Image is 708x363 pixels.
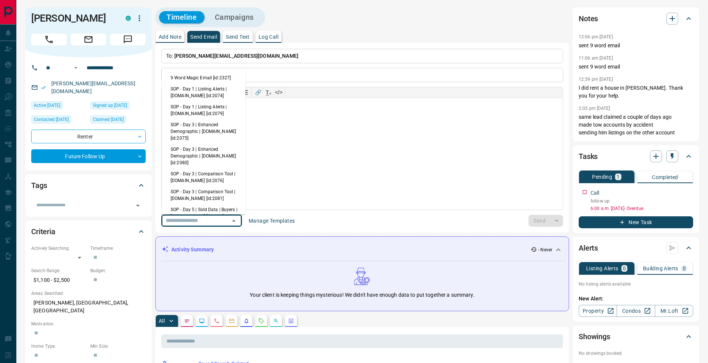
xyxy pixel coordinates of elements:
[31,226,55,238] h2: Criteria
[617,174,620,179] p: 1
[31,101,87,112] div: Thu Dec 07 2023
[579,331,610,343] h2: Showings
[133,200,143,211] button: Open
[162,243,563,257] div: Activity Summary- Never
[579,147,693,165] div: Tasks
[258,318,264,324] svg: Requests
[683,266,686,271] p: 0
[159,34,181,39] p: Add Note
[71,34,106,45] span: Email
[199,318,205,324] svg: Lead Browsing Activity
[174,53,298,59] span: [PERSON_NAME][EMAIL_ADDRESS][DOMAIN_NAME]
[31,274,87,286] p: $1,100 - $2,500
[591,205,693,212] p: 6:00 a.m. [DATE] - Overdue
[579,10,693,28] div: Notes
[171,246,214,254] p: Activity Summary
[90,115,146,126] div: Mon Dec 11 2023
[184,318,190,324] svg: Notes
[579,77,613,82] p: 12:59 pm [DATE]
[579,350,693,357] p: No showings booked
[214,318,220,324] svg: Calls
[579,106,610,111] p: 2:05 pm [DATE]
[579,55,613,61] p: 11:06 am [DATE]
[288,318,294,324] svg: Agent Actions
[579,13,598,25] h2: Notes
[586,266,618,271] p: Listing Alerts
[579,42,693,50] p: sent 9 word email
[31,267,87,274] p: Search Range:
[31,34,67,45] span: Call
[243,318,249,324] svg: Listing Alerts
[93,116,124,123] span: Claimed [DATE]
[34,116,69,123] span: Contacted [DATE]
[579,150,598,162] h2: Tasks
[190,34,217,39] p: Send Email
[274,87,284,98] button: </>
[51,80,135,94] a: [PERSON_NAME][EMAIL_ADDRESS][DOMAIN_NAME]
[579,84,693,100] p: I did rent a house in [PERSON_NAME]. Thank you for your help.
[31,245,87,252] p: Actively Searching:
[41,85,46,90] svg: Email Verified
[162,144,245,168] li: SOP - Day 3 | Enhanced Demographic | [DOMAIN_NAME] [id:2080]
[652,175,678,180] p: Completed
[31,149,146,163] div: Future Follow Up
[229,216,239,226] button: Close
[538,246,552,253] p: - Never
[126,16,131,21] div: condos.ca
[579,295,693,303] p: New Alert:
[34,102,60,109] span: Active [DATE]
[31,115,87,126] div: Wed Jun 18 2025
[579,281,693,287] p: No listing alerts available
[110,34,146,45] span: Message
[162,83,245,101] li: SOP - Day 1 | Listing Alerts | [DOMAIN_NAME] [id:2074]
[591,198,693,204] p: follow up
[207,11,261,23] button: Campaigns
[159,318,165,324] p: All
[31,321,146,327] p: Motivation:
[161,49,563,63] p: To:
[253,87,263,98] button: 🔗
[162,168,245,186] li: SOP - Day 3 | Comparison Tool | [DOMAIN_NAME] [id:2076]
[643,266,678,271] p: Building Alerts
[159,11,204,23] button: Timeline
[579,63,693,71] p: sent 9 word email
[250,291,474,299] p: Your client is keeping things mysterious! We didn't have enough data to put together a summary.
[31,179,47,191] h2: Tags
[90,267,146,274] p: Budget:
[31,290,146,297] p: Areas Searched:
[93,102,127,109] span: Signed up [DATE]
[591,189,599,197] p: Call
[90,101,146,112] div: Thu Dec 07 2023
[263,87,274,98] button: T̲ₓ
[31,130,146,143] div: Renter
[90,343,146,350] p: Min Size:
[226,34,250,39] p: Send Text
[31,343,87,350] p: Home Type:
[162,204,245,222] li: SOP - Day 5 | Sold Data | Buyers | [DOMAIN_NAME] [id:2077]
[579,216,693,228] button: New Task
[162,101,245,119] li: SOP - Day 1 | Listing Alerts | [DOMAIN_NAME] [id:2079]
[592,174,612,179] p: Pending
[259,34,278,39] p: Log Call
[579,34,613,39] p: 12:06 pm [DATE]
[31,223,146,241] div: Criteria
[71,63,80,72] button: Open
[162,119,245,144] li: SOP - Day 3 | Enhanced Demographic | [DOMAIN_NAME] [id:2075]
[579,113,693,137] p: same lead claimed a couple of days ago made tow accounts by accident sending him listings on the ...
[31,12,114,24] h1: [PERSON_NAME]
[579,328,693,346] div: Showings
[162,186,245,204] li: SOP - Day 3 | Comparison Tool | [DOMAIN_NAME] [id:2081]
[617,305,655,317] a: Condos
[655,305,693,317] a: Mr.Loft
[579,305,617,317] a: Property
[162,72,245,83] li: 9 Word Magic Email [id:2327]
[244,215,299,227] button: Manage Templates
[528,215,563,227] div: split button
[579,239,693,257] div: Alerts
[273,318,279,324] svg: Opportunities
[623,266,626,271] p: 0
[90,245,146,252] p: Timeframe:
[229,318,235,324] svg: Emails
[31,297,146,317] p: [PERSON_NAME], [GEOGRAPHIC_DATA], [GEOGRAPHIC_DATA]
[31,176,146,194] div: Tags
